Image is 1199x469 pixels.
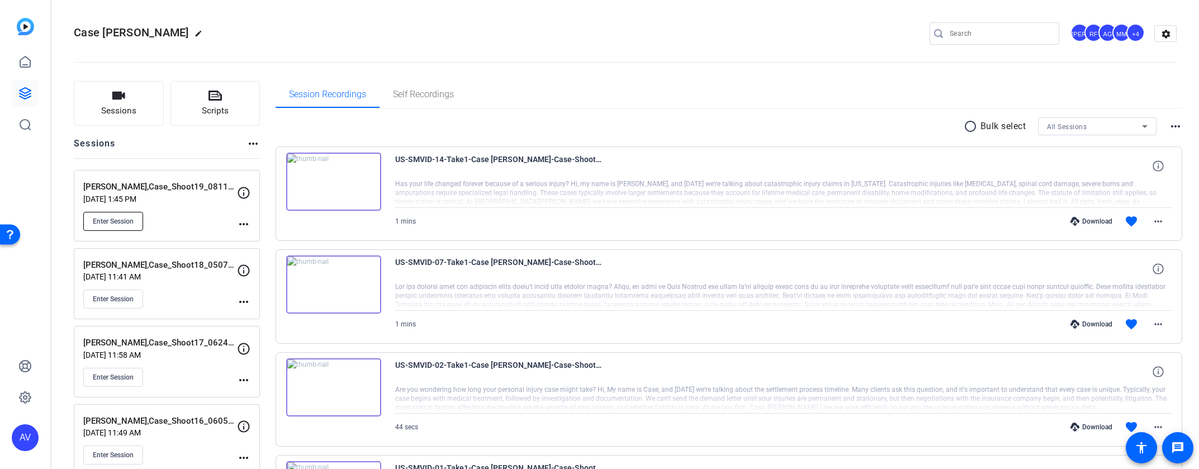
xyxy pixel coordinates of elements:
[195,30,208,43] mat-icon: edit
[83,350,237,359] p: [DATE] 11:58 AM
[83,368,143,387] button: Enter Session
[237,451,250,465] mat-icon: more_horiz
[1065,320,1118,329] div: Download
[393,90,454,99] span: Self Recordings
[93,295,134,304] span: Enter Session
[1169,120,1182,133] mat-icon: more_horiz
[1070,23,1089,42] div: [PERSON_NAME]
[286,358,381,416] img: thumb-nail
[74,137,116,158] h2: Sessions
[237,373,250,387] mat-icon: more_horiz
[395,217,416,225] span: 1 mins
[395,255,602,282] span: US-SMVID-07-Take1-Case [PERSON_NAME]-Case-Shoot18-05072025-2025-05-07-15-22-09-435-0
[1070,23,1090,43] ngx-avatar: Julie Anne Ines
[93,373,134,382] span: Enter Session
[1125,420,1138,434] mat-icon: favorite
[12,424,39,451] div: AV
[1151,318,1165,331] mat-icon: more_horiz
[1047,123,1087,131] span: All Sessions
[286,153,381,211] img: thumb-nail
[980,120,1026,133] p: Bulk select
[83,428,237,437] p: [DATE] 11:49 AM
[1065,217,1118,226] div: Download
[964,120,980,133] mat-icon: radio_button_unchecked
[237,295,250,309] mat-icon: more_horiz
[83,415,237,428] p: [PERSON_NAME],Case_Shoot16_06052024
[1125,318,1138,331] mat-icon: favorite
[1151,420,1165,434] mat-icon: more_horiz
[83,446,143,465] button: Enter Session
[1126,23,1145,42] div: +4
[1112,23,1131,42] div: MM
[170,81,260,126] button: Scripts
[286,255,381,314] img: thumb-nail
[17,18,34,35] img: blue-gradient.svg
[83,259,237,272] p: [PERSON_NAME],Case_Shoot18_05072025
[101,105,136,117] span: Sessions
[950,27,1050,40] input: Search
[289,90,366,99] span: Session Recordings
[83,212,143,231] button: Enter Session
[395,153,602,179] span: US-SMVID-14-Take1-Case [PERSON_NAME]-Case-Shoot18-05072025-2025-05-07-15-24-00-722-0
[83,337,237,349] p: [PERSON_NAME],Case_Shoot17_06242024
[1125,215,1138,228] mat-icon: favorite
[74,81,164,126] button: Sessions
[1135,441,1148,454] mat-icon: accessibility
[93,451,134,459] span: Enter Session
[83,290,143,309] button: Enter Session
[1098,23,1118,43] ngx-avatar: Andrew Garton
[1155,26,1177,42] mat-icon: settings
[237,217,250,231] mat-icon: more_horiz
[1084,23,1103,42] div: RF
[395,358,602,385] span: US-SMVID-02-Take1-Case [PERSON_NAME]-Case-Shoot18-05072025-2025-05-07-15-20-44-392-0
[1151,215,1165,228] mat-icon: more_horiz
[247,137,260,150] mat-icon: more_horiz
[83,272,237,281] p: [DATE] 11:41 AM
[83,195,237,203] p: [DATE] 1:45 PM
[395,320,416,328] span: 1 mins
[1112,23,1132,43] ngx-avatar: Mike Margol
[395,423,418,431] span: 44 secs
[202,105,229,117] span: Scripts
[1098,23,1117,42] div: AG
[74,26,189,39] span: Case [PERSON_NAME]
[93,217,134,226] span: Enter Session
[1084,23,1104,43] ngx-avatar: Riley Fields
[1065,423,1118,432] div: Download
[1171,441,1184,454] mat-icon: message
[83,181,237,193] p: [PERSON_NAME],Case_Shoot19_08112025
